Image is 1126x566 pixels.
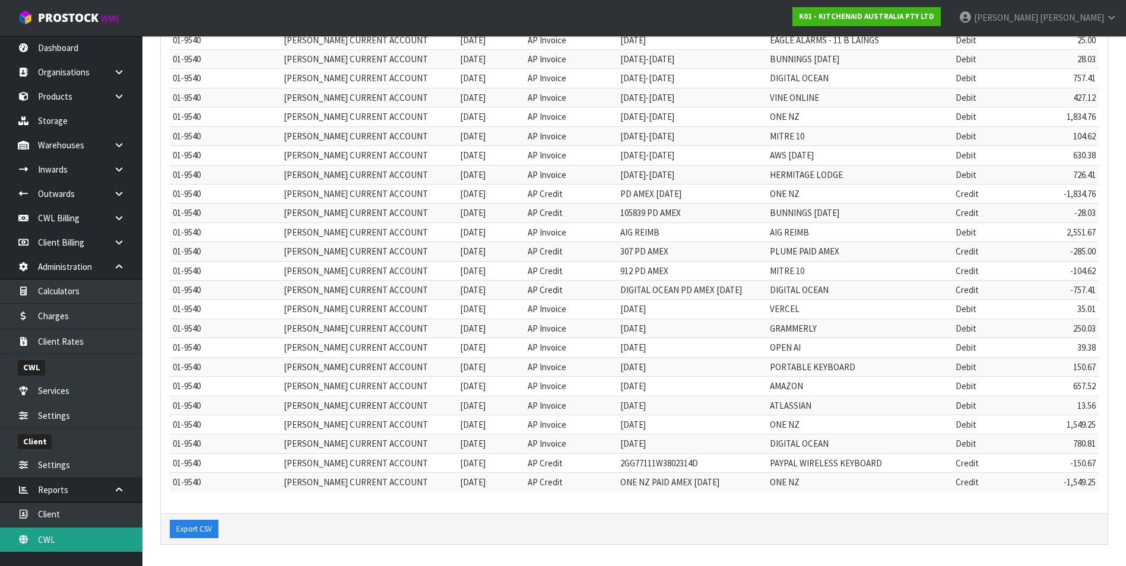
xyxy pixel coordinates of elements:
[173,92,184,103] span: 01-
[617,319,767,338] td: [DATE]
[525,473,617,492] td: AP Credit
[617,281,767,300] td: DIGITAL OCEAN PD AMEX [DATE]
[173,476,184,488] span: 01-
[767,319,906,338] td: GRAMMERLY
[170,434,281,453] td: 9540
[18,10,33,25] img: cube-alt.png
[767,357,906,376] td: PORTABLE KEYBOARD
[101,13,119,24] small: WMS
[953,30,1025,49] td: Debit
[1077,303,1096,314] span: 35.01
[170,165,281,184] td: 9540
[170,126,281,145] td: 9540
[284,72,428,84] span: [PERSON_NAME] CURRENT ACCOUNT
[953,146,1025,165] td: Debit
[617,473,767,492] td: ONE NZ PAID AMEX [DATE]
[284,92,428,103] span: [PERSON_NAME] CURRENT ACCOUNT
[953,261,1025,280] td: Credit
[525,203,617,222] td: AP Credit
[173,457,184,469] span: 01-
[457,300,525,319] td: [DATE]
[1073,72,1096,84] span: 757.41
[525,357,617,376] td: AP Invoice
[953,184,1025,203] td: Credit
[525,184,617,203] td: AP Credit
[284,246,428,257] span: [PERSON_NAME] CURRENT ACCOUNT
[457,50,525,69] td: [DATE]
[170,107,281,126] td: 9540
[953,165,1025,184] td: Debit
[170,357,281,376] td: 9540
[617,396,767,415] td: [DATE]
[457,30,525,49] td: [DATE]
[457,377,525,396] td: [DATE]
[284,265,428,276] span: [PERSON_NAME] CURRENT ACCOUNT
[173,438,184,449] span: 01-
[953,222,1025,241] td: Debit
[525,338,617,357] td: AP Invoice
[525,69,617,88] td: AP Invoice
[1067,227,1096,238] span: 2,551.67
[284,34,428,46] span: [PERSON_NAME] CURRENT ACCOUNT
[457,126,525,145] td: [DATE]
[525,300,617,319] td: AP Invoice
[457,319,525,338] td: [DATE]
[1070,457,1096,469] span: -150.67
[1073,131,1096,142] span: 104.62
[173,53,184,65] span: 01-
[18,434,52,449] span: Client
[173,169,184,180] span: 01-
[457,415,525,434] td: [DATE]
[767,184,906,203] td: ONE NZ
[767,434,906,453] td: DIGITAL OCEAN
[767,415,906,434] td: ONE NZ
[525,281,617,300] td: AP Credit
[173,284,184,295] span: 01-
[1074,207,1096,218] span: -28.03
[1077,53,1096,65] span: 28.03
[1070,265,1096,276] span: -104.62
[173,188,184,199] span: 01-
[457,396,525,415] td: [DATE]
[170,203,281,222] td: 9540
[170,88,281,107] td: 9540
[173,131,184,142] span: 01-
[617,30,767,49] td: [DATE]
[525,319,617,338] td: AP Invoice
[457,434,525,453] td: [DATE]
[173,419,184,430] span: 01-
[953,50,1025,69] td: Debit
[457,107,525,126] td: [DATE]
[953,396,1025,415] td: Debit
[799,11,934,21] strong: K01 - KITCHENAID AUSTRALIA PTY LTD
[173,361,184,373] span: 01-
[457,222,525,241] td: [DATE]
[173,303,184,314] span: 01-
[767,338,906,357] td: OPEN AI
[457,165,525,184] td: [DATE]
[525,453,617,472] td: AP Credit
[170,69,281,88] td: 9540
[953,69,1025,88] td: Debit
[953,203,1025,222] td: Credit
[170,453,281,472] td: 9540
[284,284,428,295] span: [PERSON_NAME] CURRENT ACCOUNT
[284,476,428,488] span: [PERSON_NAME] CURRENT ACCOUNT
[284,227,428,238] span: [PERSON_NAME] CURRENT ACCOUNT
[525,88,617,107] td: AP Invoice
[1073,380,1096,392] span: 657.52
[284,361,428,373] span: [PERSON_NAME] CURRENT ACCOUNT
[767,165,906,184] td: HERMITAGE LODGE
[525,222,617,241] td: AP Invoice
[617,88,767,107] td: [DATE]-[DATE]
[767,453,906,472] td: PAYPAL WIRELESS KEYBOARD
[953,242,1025,261] td: Credit
[953,107,1025,126] td: Debit
[617,338,767,357] td: [DATE]
[525,415,617,434] td: AP Invoice
[1040,12,1104,23] span: [PERSON_NAME]
[170,415,281,434] td: 9540
[1070,284,1096,295] span: -757.41
[767,50,906,69] td: BUNNINGS [DATE]
[617,377,767,396] td: [DATE]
